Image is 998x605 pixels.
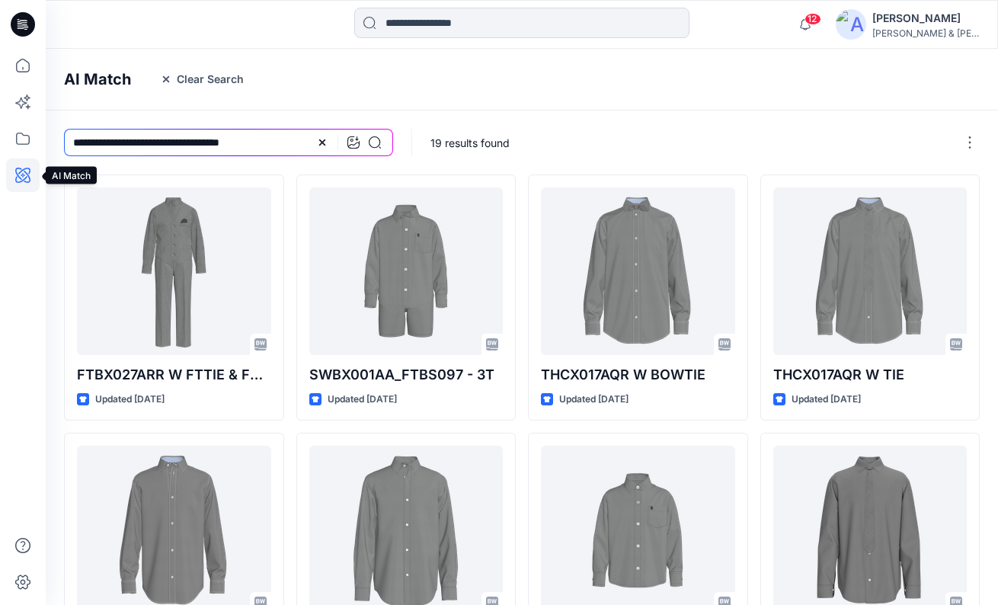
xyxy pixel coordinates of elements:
button: Clear Search [150,67,254,91]
h4: AI Match [64,70,131,88]
img: avatar [836,9,866,40]
div: [PERSON_NAME] & [PERSON_NAME] [872,27,979,39]
div: [PERSON_NAME] [872,9,979,27]
p: THCX017AQR W BOWTIE [541,364,735,386]
p: FTBX027ARR W FTTIE & FTBP087AAR & FTBV009AUR [77,364,271,386]
p: 19 results found [430,135,510,151]
p: SWBX001AA_FTBS097 - 3T [309,364,504,386]
a: THCX017AQR W BOWTIE [541,187,735,355]
p: Updated [DATE] [792,392,861,408]
p: THCX017AQR W TIE [773,364,968,386]
a: THCX017AQR W TIE [773,187,968,355]
span: 12 [804,13,821,25]
p: Updated [DATE] [95,392,165,408]
a: FTBX027ARR W FTTIE & FTBP087AAR & FTBV009AUR [77,187,271,355]
p: Updated [DATE] [328,392,397,408]
a: SWBX001AA_FTBS097 - 3T [309,187,504,355]
p: Updated [DATE] [559,392,629,408]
